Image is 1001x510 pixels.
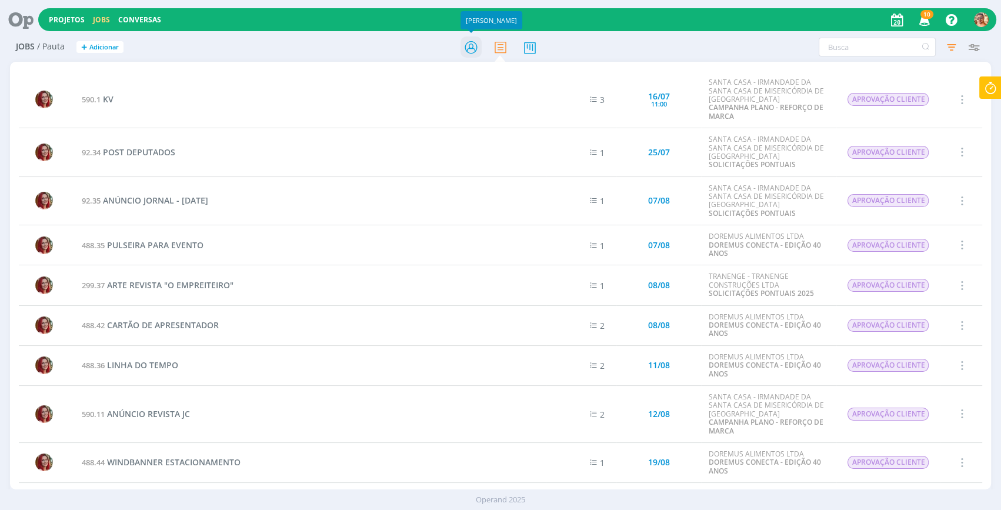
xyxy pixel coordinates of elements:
[847,93,929,106] span: APROVAÇÃO CLIENTE
[82,359,178,371] a: 488.36LINHA DO TEMPO
[847,194,929,207] span: APROVAÇÃO CLIENTE
[82,280,105,291] span: 299.37
[600,409,605,420] span: 2
[708,135,829,169] div: SANTA CASA - IRMANDADE DA SANTA CASA DE MISERICÓRDIA DE [GEOGRAPHIC_DATA]
[708,159,795,169] a: SOLICITAÇÕES PONTUAIS
[708,78,829,121] div: SANTA CASA - IRMANDADE DA SANTA CASA DE MISERICÓRDIA DE [GEOGRAPHIC_DATA]
[847,239,929,252] span: APROVAÇÃO CLIENTE
[35,405,53,423] img: G
[103,146,175,158] span: POST DEPUTADOS
[81,41,87,54] span: +
[35,192,53,209] img: G
[461,11,522,29] div: [PERSON_NAME]
[76,41,124,54] button: +Adicionar
[708,320,820,338] a: DOREMUS CONECTA - EDIÇÃO 40 ANOS
[847,146,929,159] span: APROVAÇÃO CLIENTE
[600,457,605,468] span: 1
[847,408,929,421] span: APROVAÇÃO CLIENTE
[600,320,605,331] span: 2
[103,94,114,105] span: KV
[708,102,823,121] a: CAMPANHA PLANO - REFORÇO DE MARCA
[82,94,114,105] a: 590.1KV
[651,101,667,107] div: 11:00
[847,279,929,292] span: APROVAÇÃO CLIENTE
[82,279,233,291] a: 299.37ARTE REVISTA "O EMPREITEIRO"
[35,91,53,108] img: G
[648,281,670,289] div: 08/08
[648,241,670,249] div: 07/08
[82,195,208,206] a: 92.35ANÚNCIO JORNAL - [DATE]
[819,38,936,56] input: Busca
[708,417,823,435] a: CAMPANHA PLANO - REFORÇO DE MARCA
[708,184,829,218] div: SANTA CASA - IRMANDADE DA SANTA CASA DE MISERICÓRDIA DE [GEOGRAPHIC_DATA]
[648,148,670,156] div: 25/07
[920,10,933,19] span: 10
[847,359,929,372] span: APROVAÇÃO CLIENTE
[82,456,241,468] a: 488.44WINDBANNER ESTACIONAMENTO
[35,236,53,254] img: G
[708,360,820,378] a: DOREMUS CONECTA - EDIÇÃO 40 ANOS
[37,42,65,52] span: / Pauta
[847,456,929,469] span: APROVAÇÃO CLIENTE
[107,408,190,419] span: ANÚNCIO REVISTA JC
[82,320,105,331] span: 488.42
[89,15,114,25] button: Jobs
[648,458,670,466] div: 19/08
[912,9,936,31] button: 10
[708,232,829,258] div: DOREMUS ALIMENTOS LTDA
[82,240,105,251] span: 488.35
[115,15,165,25] button: Conversas
[82,319,219,331] a: 488.42CARTÃO DE APRESENTADOR
[93,15,110,25] a: Jobs
[648,361,670,369] div: 11/08
[82,409,105,419] span: 590.11
[708,450,829,475] div: DOREMUS ALIMENTOS LTDA
[35,316,53,334] img: G
[648,321,670,329] div: 08/08
[974,12,989,27] img: V
[107,239,203,251] span: PULSEIRA PARA EVENTO
[708,313,829,338] div: DOREMUS ALIMENTOS LTDA
[708,353,829,378] div: DOREMUS ALIMENTOS LTDA
[708,208,795,218] a: SOLICITAÇÕES PONTUAIS
[35,356,53,374] img: G
[107,359,178,371] span: LINHA DO TEMPO
[708,457,820,475] a: DOREMUS CONECTA - EDIÇÃO 40 ANOS
[82,239,203,251] a: 488.35PULSEIRA PARA EVENTO
[107,279,233,291] span: ARTE REVISTA "O EMPREITEIRO"
[600,360,605,371] span: 2
[82,146,175,158] a: 92.34POST DEPUTADOS
[82,457,105,468] span: 488.44
[708,393,829,435] div: SANTA CASA - IRMANDADE DA SANTA CASA DE MISERICÓRDIA DE [GEOGRAPHIC_DATA]
[82,408,190,419] a: 590.11ANÚNCIO REVISTA JC
[35,276,53,294] img: G
[35,144,53,161] img: G
[600,280,605,291] span: 1
[16,42,35,52] span: Jobs
[708,240,820,258] a: DOREMUS CONECTA - EDIÇÃO 40 ANOS
[708,272,829,298] div: TRANENGE - TRANENGE CONSTRUÇÕES LTDA
[35,454,53,471] img: G
[45,15,88,25] button: Projetos
[648,92,670,101] div: 16/07
[708,288,813,298] a: SOLICITAÇÕES PONTUAIS 2025
[49,15,85,25] a: Projetos
[118,15,161,25] a: Conversas
[600,195,605,206] span: 1
[103,195,208,206] span: ANÚNCIO JORNAL - [DATE]
[847,319,929,332] span: APROVAÇÃO CLIENTE
[973,9,989,30] button: V
[648,410,670,418] div: 12/08
[600,240,605,251] span: 1
[82,147,101,158] span: 92.34
[600,147,605,158] span: 1
[600,94,605,105] span: 3
[82,195,101,206] span: 92.35
[82,360,105,371] span: 488.36
[648,196,670,205] div: 07/08
[82,94,101,105] span: 590.1
[89,44,119,51] span: Adicionar
[107,456,241,468] span: WINDBANNER ESTACIONAMENTO
[107,319,219,331] span: CARTÃO DE APRESENTADOR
